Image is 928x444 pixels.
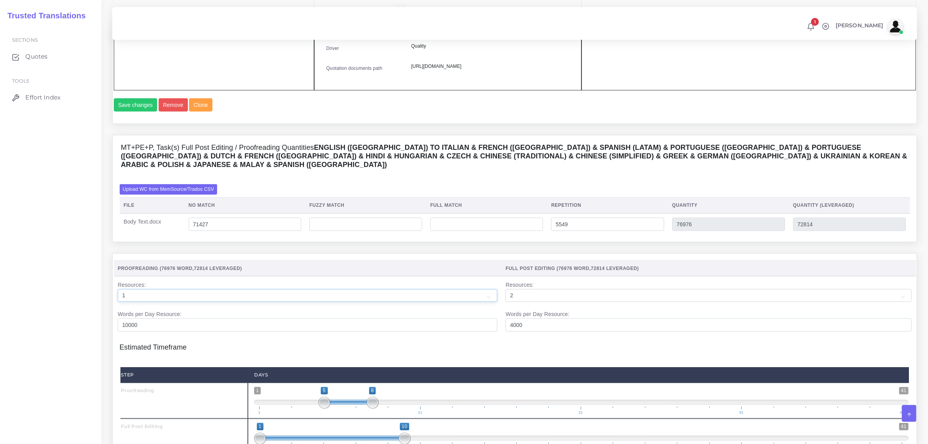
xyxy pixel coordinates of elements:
th: Proofreading ( , ) [114,261,502,277]
span: 1 [254,387,261,394]
th: Full Post Editing ( , ) [502,261,916,277]
a: Effort Index [6,89,95,106]
a: Clone [189,98,214,112]
th: File [120,197,185,213]
h2: Trusted Translations [2,11,86,20]
td: Body Text.docx [120,213,185,235]
a: Trusted Translations [2,9,86,22]
span: 76976 Word [161,266,193,271]
span: 41 [899,423,909,430]
a: [PERSON_NAME]avatar [832,19,906,34]
span: [PERSON_NAME] [836,23,884,28]
p: Quality [411,42,569,50]
strong: Days [254,372,268,378]
button: Save changes [114,98,157,112]
span: 10 [400,423,409,430]
button: Clone [189,98,212,112]
b: English ([GEOGRAPHIC_DATA]) TO Italian & French ([GEOGRAPHIC_DATA]) & Spanish (Latam) & Portugues... [121,144,907,168]
th: Quantity [668,197,789,213]
a: Remove [159,98,189,112]
span: Effort Index [25,93,60,102]
h4: MT+PE+P, Task(s) Full Post Editing / Proofreading Quantities [121,144,909,169]
span: 1 [257,411,262,414]
span: 72814 Leveraged [194,266,240,271]
span: 41 [899,387,909,394]
label: Quotation documents path [326,65,382,72]
th: Full Match [426,197,547,213]
th: Quantity (Leveraged) [789,197,910,213]
span: 11 [417,411,424,414]
span: 1 [257,423,263,430]
span: 8 [369,387,376,394]
a: 1 [804,22,818,31]
span: 41 [899,411,905,414]
span: 76976 Word [559,266,590,271]
div: MT+PE+P, Task(s) Full Post Editing / Proofreading QuantitiesEnglish ([GEOGRAPHIC_DATA]) TO Italia... [113,135,917,177]
span: 31 [738,411,745,414]
span: Quotes [25,52,48,61]
strong: Step [121,372,134,378]
span: 1 [811,18,819,26]
span: 21 [578,411,584,414]
th: Repetition [547,197,668,213]
span: 72814 Leveraged [591,266,637,271]
div: MT+PE+P, Task(s) Full Post Editing / Proofreading QuantitiesEnglish ([GEOGRAPHIC_DATA]) TO Italia... [113,177,917,242]
label: Upload WC from MemSource/Trados CSV [120,184,217,195]
p: [URL][DOMAIN_NAME] [411,62,569,71]
button: Remove [159,98,188,112]
th: Fuzzy Match [305,197,426,213]
img: avatar [888,19,903,34]
span: Tools [12,78,30,84]
label: Driver [326,45,339,52]
td: Resources: Words per Day Resource: [502,276,916,336]
h4: Estimated Timeframe [120,336,910,352]
span: Sections [12,37,38,43]
strong: Full Post Editing [121,423,163,429]
th: No Match [184,197,305,213]
span: 5 [321,387,327,394]
a: Quotes [6,48,95,65]
td: Resources: Words per Day Resource: [114,276,502,336]
strong: Proofreading [121,387,154,393]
